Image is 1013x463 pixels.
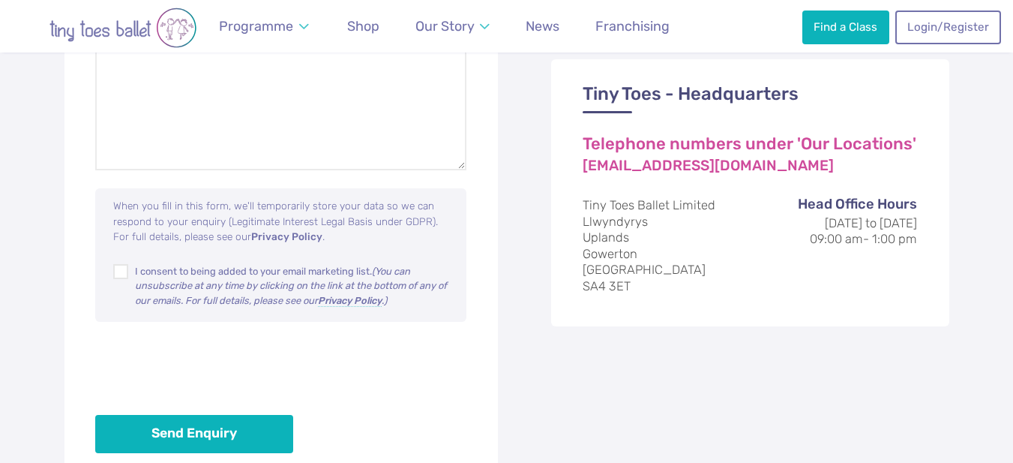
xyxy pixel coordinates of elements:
a: Login/Register [895,11,1000,44]
a: Privacy Policy [318,296,382,307]
a: Franchising [589,10,676,44]
a: Programme [212,10,316,44]
span: News [526,18,559,34]
span: Shop [347,18,379,34]
a: Our Story [409,10,497,44]
p: When you fill in this form, we'll temporarily store your data so we can respond to your enquiry (... [113,198,451,244]
a: Find a Class [802,11,889,44]
h3: Tiny Toes - Headquarters [583,83,917,114]
em: (You can unsubscribe at any time by clicking on the link at the bottom of any of our emails. For ... [135,266,447,306]
span: Our Story [415,18,475,34]
dt: Head Office Hours [766,194,917,215]
dd: [DATE] to [DATE] 09:00 am- 1:00 pm [766,215,917,248]
span: Programme [219,18,293,34]
a: Telephone numbers under 'Our Locations' [583,136,916,154]
a: News [519,10,566,44]
address: Tiny Toes Ballet Limited Llwyndyrys Uplands Gowerton [GEOGRAPHIC_DATA] SA4 3ET [583,197,917,294]
p: I consent to being added to your email marketing list. [135,264,451,308]
a: Privacy Policy [251,232,322,244]
a: Shop [340,10,386,44]
span: Franchising [595,18,670,34]
img: tiny toes ballet [18,8,228,48]
iframe: reCAPTCHA [95,339,323,398]
button: Send Enquiry [95,415,293,453]
a: [EMAIL_ADDRESS][DOMAIN_NAME] [583,158,834,174]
